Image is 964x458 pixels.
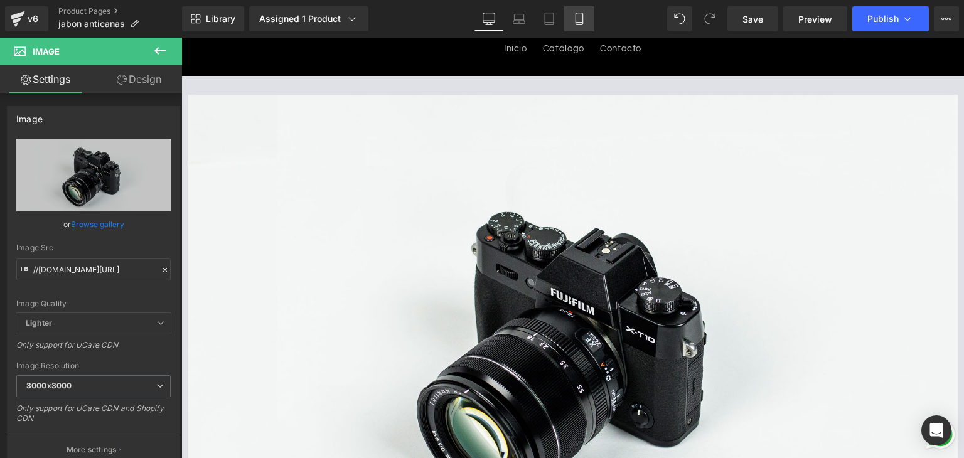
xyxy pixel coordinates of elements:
[534,6,564,31] a: Tablet
[16,403,171,432] div: Only support for UCare CDN and Shopify CDN
[16,258,171,280] input: Link
[206,13,235,24] span: Library
[798,13,832,26] span: Preview
[852,6,929,31] button: Publish
[867,14,899,24] span: Publish
[16,218,171,231] div: or
[742,380,776,414] div: Open WhatsApp chat
[419,6,460,18] span: Contacto
[26,318,52,328] b: Lighter
[742,380,776,414] a: Send a message via WhatsApp
[783,6,847,31] a: Preview
[58,6,182,16] a: Product Pages
[58,19,125,29] span: jabon anticanas
[474,6,504,31] a: Desktop
[25,11,41,27] div: v6
[934,6,959,31] button: More
[94,65,185,93] a: Design
[16,361,171,370] div: Image Resolution
[26,381,72,390] b: 3000x3000
[16,107,43,124] div: Image
[16,243,171,252] div: Image Src
[67,444,117,455] p: More settings
[182,6,244,31] a: New Library
[564,6,594,31] a: Mobile
[16,299,171,308] div: Image Quality
[667,6,692,31] button: Undo
[71,213,124,235] a: Browse gallery
[504,6,534,31] a: Laptop
[323,6,346,18] span: Inicio
[361,6,403,18] span: Catálogo
[5,6,48,31] a: v6
[697,6,722,31] button: Redo
[921,415,951,445] div: Open Intercom Messenger
[16,340,171,358] div: Only support for UCare CDN
[259,13,358,25] div: Assigned 1 Product
[33,46,60,56] span: Image
[742,13,763,26] span: Save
